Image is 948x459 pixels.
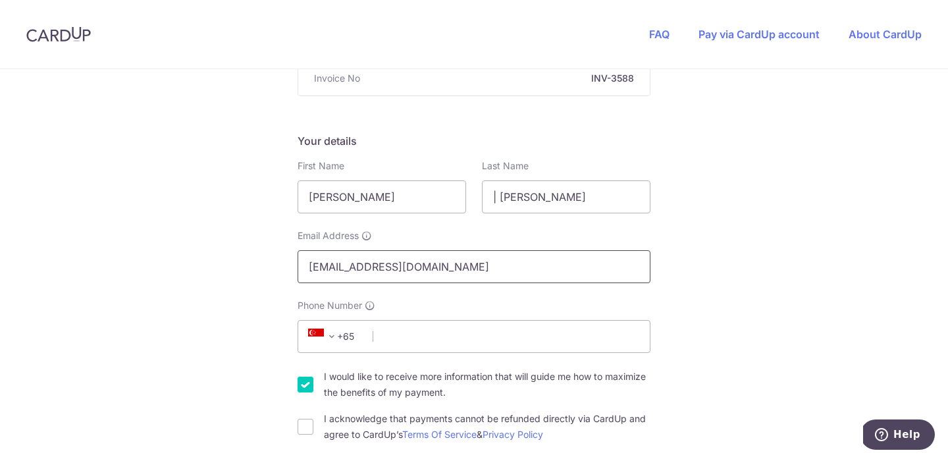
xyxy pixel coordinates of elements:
[26,26,91,42] img: CardUp
[698,28,820,41] a: Pay via CardUp account
[649,28,670,41] a: FAQ
[863,419,935,452] iframe: Opens a widget where you can find more information
[298,180,466,213] input: First name
[849,28,922,41] a: About CardUp
[298,133,650,149] h5: Your details
[298,229,359,242] span: Email Address
[324,411,650,443] label: I acknowledge that payments cannot be refunded directly via CardUp and agree to CardUp’s &
[298,250,650,283] input: Email address
[298,299,362,312] span: Phone Number
[483,429,543,440] a: Privacy Policy
[365,72,634,85] strong: INV-3588
[314,72,360,85] span: Invoice No
[324,369,650,400] label: I would like to receive more information that will guide me how to maximize the benefits of my pa...
[298,159,344,173] label: First Name
[482,180,650,213] input: Last name
[308,329,340,344] span: +65
[304,329,363,344] span: +65
[402,429,477,440] a: Terms Of Service
[482,159,529,173] label: Last Name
